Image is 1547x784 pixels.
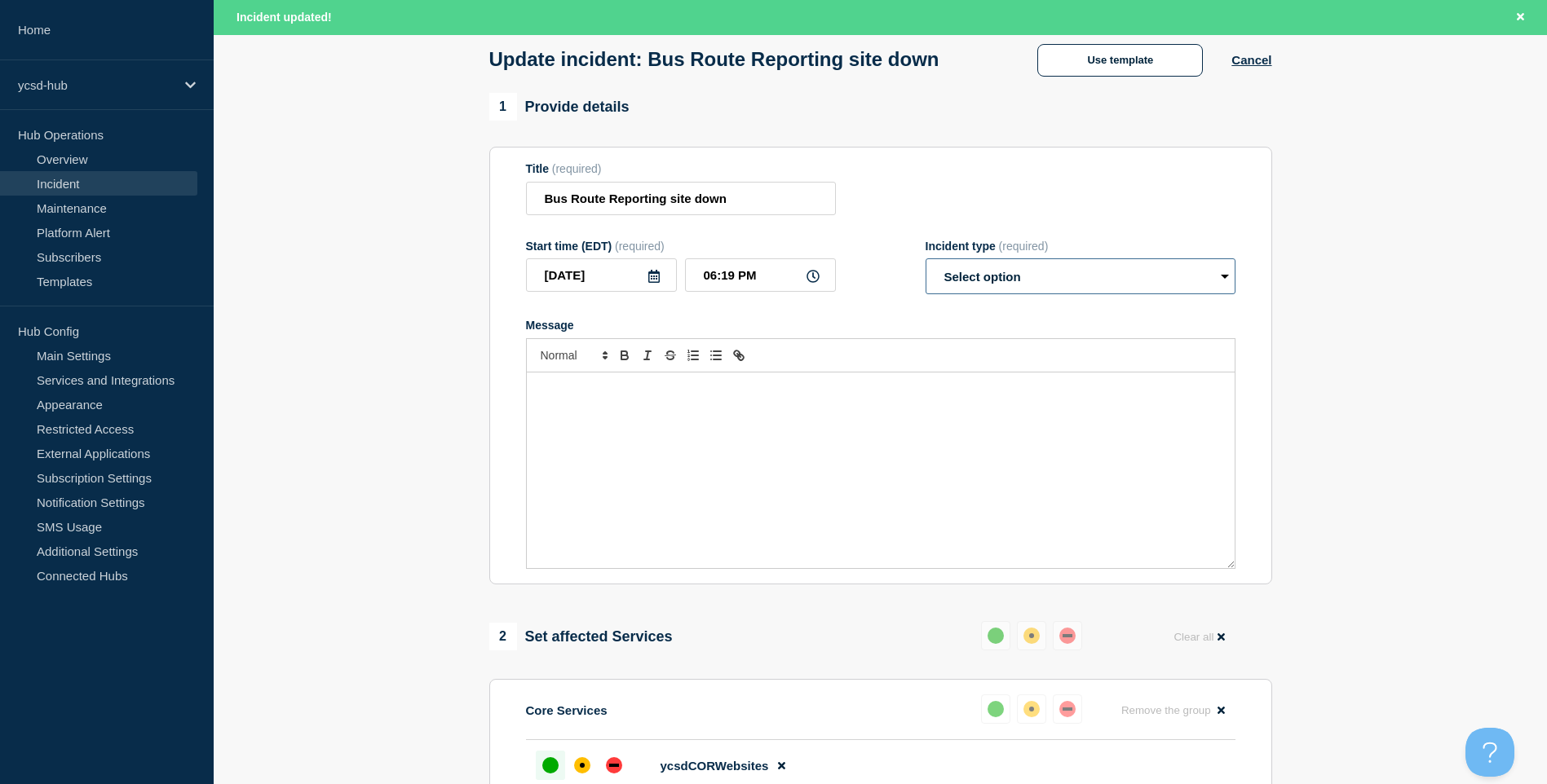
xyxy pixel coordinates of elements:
button: Toggle ordered list [682,346,705,365]
button: up [981,621,1010,650]
div: affected [1023,701,1040,717]
select: Incident type [926,258,1235,294]
div: Set affected Services [489,623,673,650]
button: Cancel [1231,53,1271,67]
div: down [1059,628,1076,644]
button: Use template [1037,44,1203,77]
button: Toggle bulleted list [705,346,727,365]
span: ycsdCORWebsites [661,759,769,773]
span: 1 [489,93,517,121]
div: Incident type [926,240,1235,253]
span: Incident updated! [236,11,332,24]
div: affected [1023,628,1040,644]
span: 2 [489,623,517,650]
button: up [981,694,1010,724]
iframe: Help Scout Beacon - Open [1465,728,1514,777]
div: Title [526,162,836,175]
div: Message [527,372,1235,568]
input: YYYY-MM-DD [526,258,677,292]
input: Title [526,182,836,215]
div: down [1059,701,1076,717]
div: down [606,757,622,773]
div: Message [526,319,1235,332]
div: up [542,757,559,773]
div: affected [574,757,590,773]
button: affected [1017,621,1046,650]
button: Toggle link [727,346,750,365]
span: (required) [615,240,665,253]
span: Font size [533,346,613,365]
button: Remove the group [1112,694,1235,726]
input: HH:MM A [685,258,836,292]
button: Toggle strikethrough text [659,346,682,365]
button: Clear all [1164,621,1235,653]
p: Core Services [526,703,608,717]
button: Toggle bold text [613,346,636,365]
h1: Update incident: Bus Route Reporting site down [489,48,939,71]
button: down [1053,621,1082,650]
div: up [988,701,1004,717]
button: affected [1017,694,1046,724]
span: (required) [999,240,1049,253]
button: Toggle italic text [636,346,659,365]
div: Provide details [489,93,630,121]
div: Start time (EDT) [526,240,836,253]
button: Close banner [1510,8,1531,27]
span: (required) [552,162,602,175]
p: ycsd-hub [18,78,175,92]
span: Remove the group [1121,704,1211,716]
div: up [988,628,1004,644]
button: down [1053,694,1082,724]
